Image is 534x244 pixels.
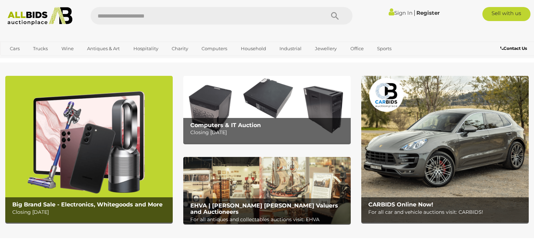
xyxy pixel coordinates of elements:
[416,9,440,16] a: Register
[5,76,173,223] a: Big Brand Sale - Electronics, Whitegoods and More Big Brand Sale - Electronics, Whitegoods and Mo...
[346,43,368,54] a: Office
[12,201,163,208] b: Big Brand Sale - Electronics, Whitegoods and More
[361,76,529,223] a: CARBIDS Online Now! CARBIDS Online Now! For all car and vehicle auctions visit: CARBIDS!
[389,9,413,16] a: Sign In
[4,7,76,25] img: Allbids.com.au
[190,122,261,128] b: Computers & IT Auction
[5,43,24,54] a: Cars
[275,43,306,54] a: Industrial
[236,43,271,54] a: Household
[373,43,396,54] a: Sports
[190,128,347,137] p: Closing [DATE]
[482,7,530,21] a: Sell with us
[361,76,529,223] img: CARBIDS Online Now!
[183,157,351,224] img: EHVA | Evans Hastings Valuers and Auctioneers
[183,157,351,224] a: EHVA | Evans Hastings Valuers and Auctioneers EHVA | [PERSON_NAME] [PERSON_NAME] Valuers and Auct...
[368,208,525,217] p: For all car and vehicle auctions visit: CARBIDS!
[317,7,352,25] button: Search
[500,46,527,51] b: Contact Us
[310,43,341,54] a: Jewellery
[83,43,124,54] a: Antiques & Art
[500,45,529,52] a: Contact Us
[414,9,415,17] span: |
[5,54,64,66] a: [GEOGRAPHIC_DATA]
[5,76,173,223] img: Big Brand Sale - Electronics, Whitegoods and More
[167,43,193,54] a: Charity
[190,215,347,224] p: For all antiques and collectables auctions visit: EHVA
[57,43,78,54] a: Wine
[197,43,232,54] a: Computers
[28,43,52,54] a: Trucks
[183,76,351,143] img: Computers & IT Auction
[129,43,163,54] a: Hospitality
[183,76,351,143] a: Computers & IT Auction Computers & IT Auction Closing [DATE]
[368,201,433,208] b: CARBIDS Online Now!
[12,208,169,217] p: Closing [DATE]
[190,202,338,215] b: EHVA | [PERSON_NAME] [PERSON_NAME] Valuers and Auctioneers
